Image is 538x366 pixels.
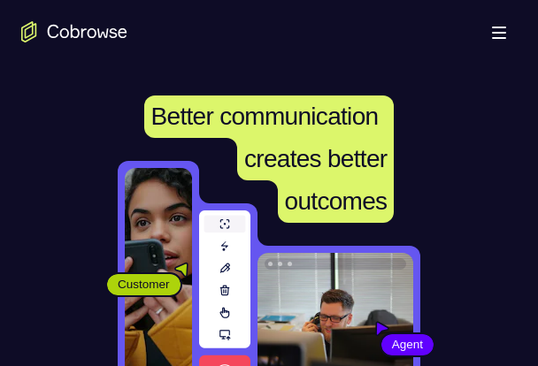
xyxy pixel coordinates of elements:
a: Go to the home page [21,21,127,42]
span: Better communication [151,103,379,130]
span: Customer [107,276,181,294]
span: creates better [244,145,387,172]
span: Agent [381,336,434,354]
